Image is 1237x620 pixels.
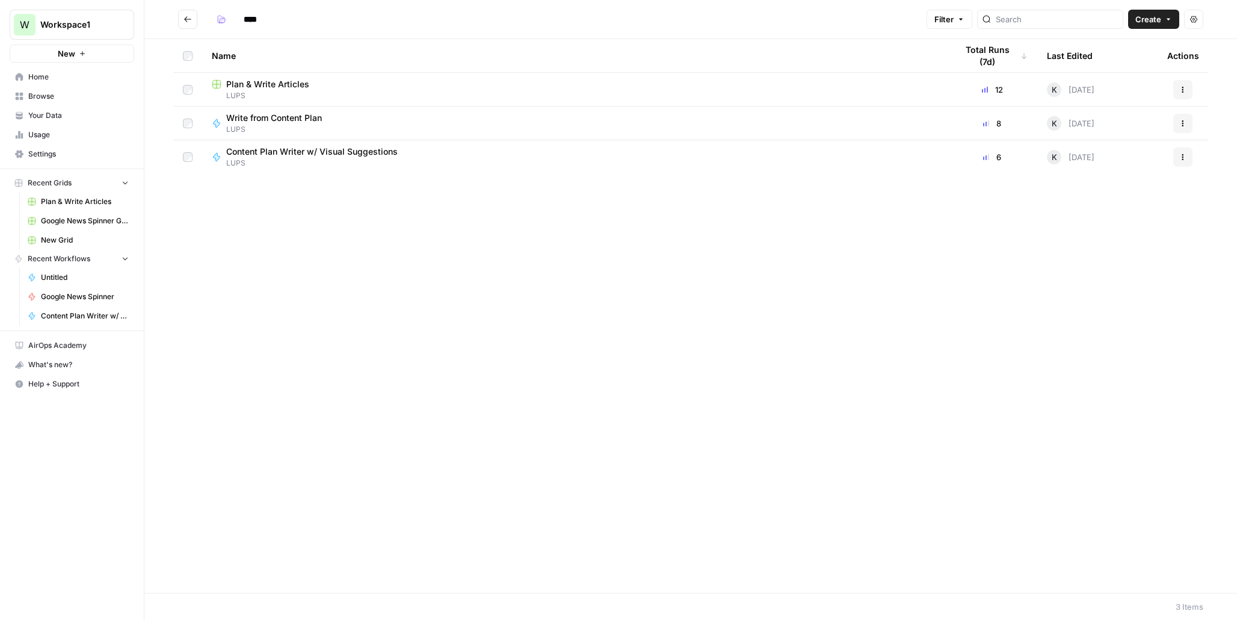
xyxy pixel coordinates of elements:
span: LUPS [226,158,407,169]
a: Google News Spinner [22,287,134,306]
span: Recent Workflows [28,253,90,264]
div: Name [212,39,937,72]
span: Create [1135,13,1161,25]
div: Total Runs (7d) [957,39,1028,72]
a: AirOps Academy [10,336,134,355]
a: Untitled [22,268,134,287]
span: Google News Spinner [41,291,129,302]
span: New Grid [41,235,129,246]
div: Actions [1167,39,1199,72]
span: W [20,17,29,32]
span: Plan & Write Articles [41,196,129,207]
div: What's new? [10,356,134,374]
button: Recent Workflows [10,250,134,268]
a: Write from Content PlanLUPS [212,112,937,135]
span: Browse [28,91,129,102]
span: Plan & Write Articles [226,78,309,90]
a: Content Plan Writer w/ Visual Suggestions [22,306,134,326]
div: [DATE] [1047,150,1094,164]
span: Filter [934,13,954,25]
span: LUPS [226,124,332,135]
span: Home [28,72,129,82]
span: Untitled [41,272,129,283]
a: Home [10,67,134,87]
span: K [1052,84,1057,96]
div: 8 [957,117,1028,129]
div: [DATE] [1047,82,1094,97]
button: Recent Grids [10,174,134,192]
button: New [10,45,134,63]
a: Your Data [10,106,134,125]
span: LUPS [212,90,937,101]
a: Settings [10,144,134,164]
a: Plan & Write ArticlesLUPS [212,78,937,101]
div: 12 [957,84,1028,96]
span: Settings [28,149,129,160]
a: New Grid [22,231,134,250]
a: Content Plan Writer w/ Visual SuggestionsLUPS [212,146,937,169]
span: Help + Support [28,379,129,389]
button: Create [1128,10,1179,29]
input: Search [996,13,1118,25]
span: K [1052,151,1057,163]
span: AirOps Academy [28,340,129,351]
button: Workspace: Workspace1 [10,10,134,40]
a: Browse [10,87,134,106]
button: Help + Support [10,374,134,394]
span: Content Plan Writer w/ Visual Suggestions [41,311,129,321]
span: Your Data [28,110,129,121]
button: Filter [927,10,972,29]
span: Google News Spinner Grid [41,215,129,226]
span: K [1052,117,1057,129]
span: Recent Grids [28,178,72,188]
button: Go back [178,10,197,29]
div: 6 [957,151,1028,163]
span: Content Plan Writer w/ Visual Suggestions [226,146,398,158]
a: Google News Spinner Grid [22,211,134,231]
span: Usage [28,129,129,140]
a: Usage [10,125,134,144]
span: New [58,48,75,60]
button: What's new? [10,355,134,374]
div: 3 Items [1176,601,1203,613]
span: Write from Content Plan [226,112,322,124]
div: [DATE] [1047,116,1094,131]
div: Last Edited [1047,39,1093,72]
span: Workspace1 [40,19,113,31]
a: Plan & Write Articles [22,192,134,211]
